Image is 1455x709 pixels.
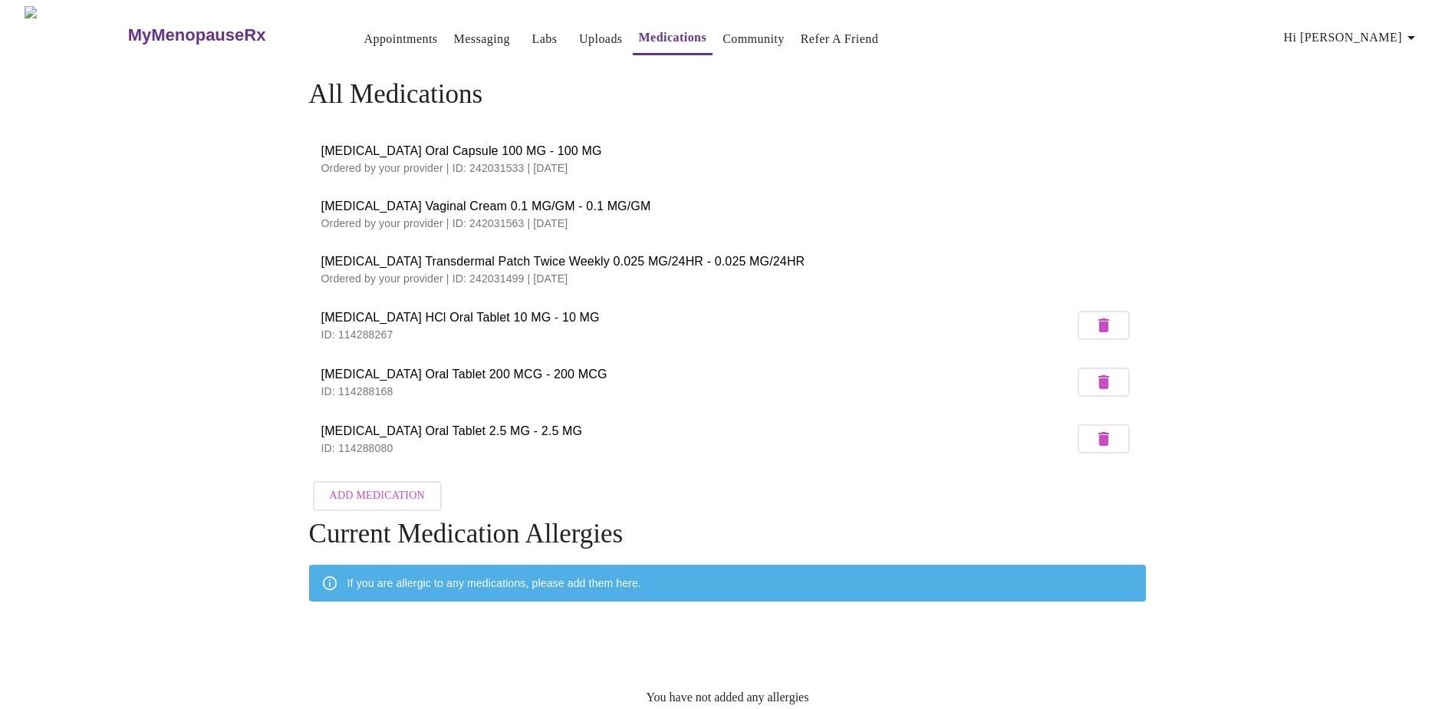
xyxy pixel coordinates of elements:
a: Community [723,28,785,50]
a: Refer a Friend [801,28,879,50]
a: Appointments [364,28,437,50]
span: [MEDICAL_DATA] Vaginal Cream 0.1 MG/GM - 0.1 MG/GM [321,197,1134,216]
img: MyMenopauseRx Logo [25,6,126,64]
span: [MEDICAL_DATA] Transdermal Patch Twice Weekly 0.025 MG/24HR - 0.025 MG/24HR [321,252,1134,271]
button: Hi [PERSON_NAME] [1278,22,1427,53]
p: Ordered by your provider | ID: 242031499 | [DATE] [321,271,1134,286]
span: [MEDICAL_DATA] Oral Capsule 100 MG - 100 MG [321,142,1134,160]
button: Messaging [448,24,516,54]
span: [MEDICAL_DATA] Oral Tablet 2.5 MG - 2.5 MG [321,422,1075,440]
a: Uploads [579,28,623,50]
p: Ordered by your provider | ID: 242031533 | [DATE] [321,160,1134,176]
h3: MyMenopauseRx [128,25,266,45]
h4: Current Medication Allergies [309,519,1147,549]
span: [MEDICAL_DATA] HCl Oral Tablet 10 MG - 10 MG [321,308,1075,327]
button: Uploads [573,24,629,54]
button: Appointments [357,24,443,54]
span: Hi [PERSON_NAME] [1284,27,1420,48]
p: ID: 114288080 [321,440,1075,456]
button: Refer a Friend [795,24,885,54]
button: Medications [633,22,713,55]
a: MyMenopauseRx [126,8,327,62]
a: Messaging [454,28,510,50]
a: Medications [639,27,707,48]
button: Labs [520,24,569,54]
h4: All Medications [309,79,1147,110]
a: Labs [532,28,558,50]
p: You have not added any allergies [647,691,809,704]
p: Ordered by your provider | ID: 242031563 | [DATE] [321,216,1134,231]
button: Add Medication [313,481,442,511]
p: ID: 114288267 [321,327,1075,342]
button: Community [716,24,791,54]
span: [MEDICAL_DATA] Oral Tablet 200 MCG - 200 MCG [321,365,1075,384]
span: Add Medication [330,486,425,506]
p: ID: 114288168 [321,384,1075,399]
div: If you are allergic to any medications, please add them here. [347,569,641,597]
